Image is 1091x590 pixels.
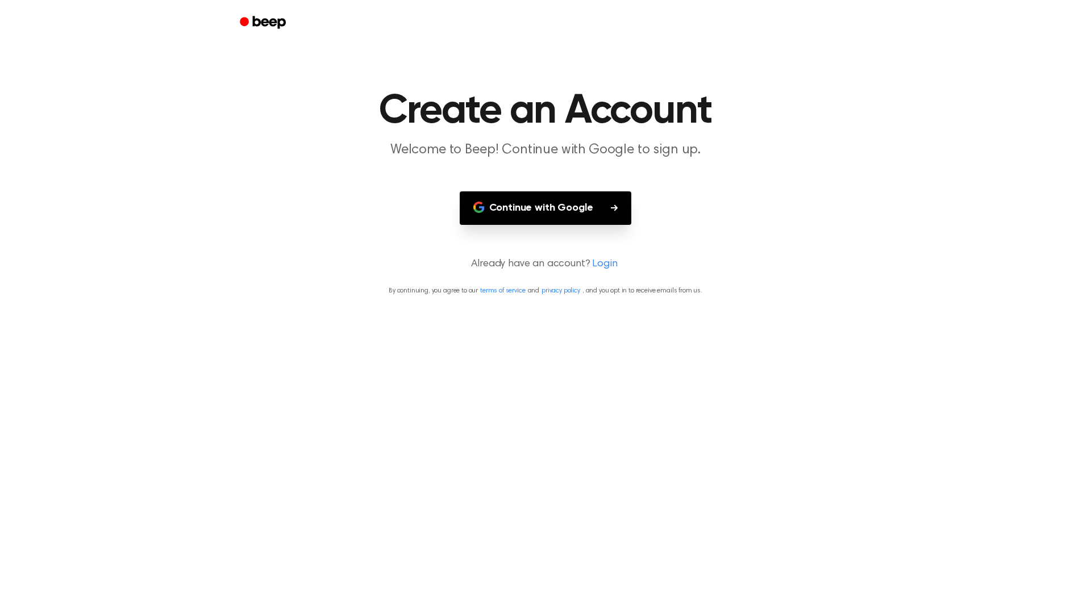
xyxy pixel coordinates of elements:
a: terms of service [480,287,525,294]
p: Welcome to Beep! Continue with Google to sign up. [327,141,764,160]
button: Continue with Google [460,191,632,225]
h1: Create an Account [255,91,836,132]
a: privacy policy [542,287,580,294]
a: Login [592,257,617,272]
p: Already have an account? [14,257,1077,272]
a: Beep [232,12,296,34]
p: By continuing, you agree to our and , and you opt in to receive emails from us. [14,286,1077,296]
